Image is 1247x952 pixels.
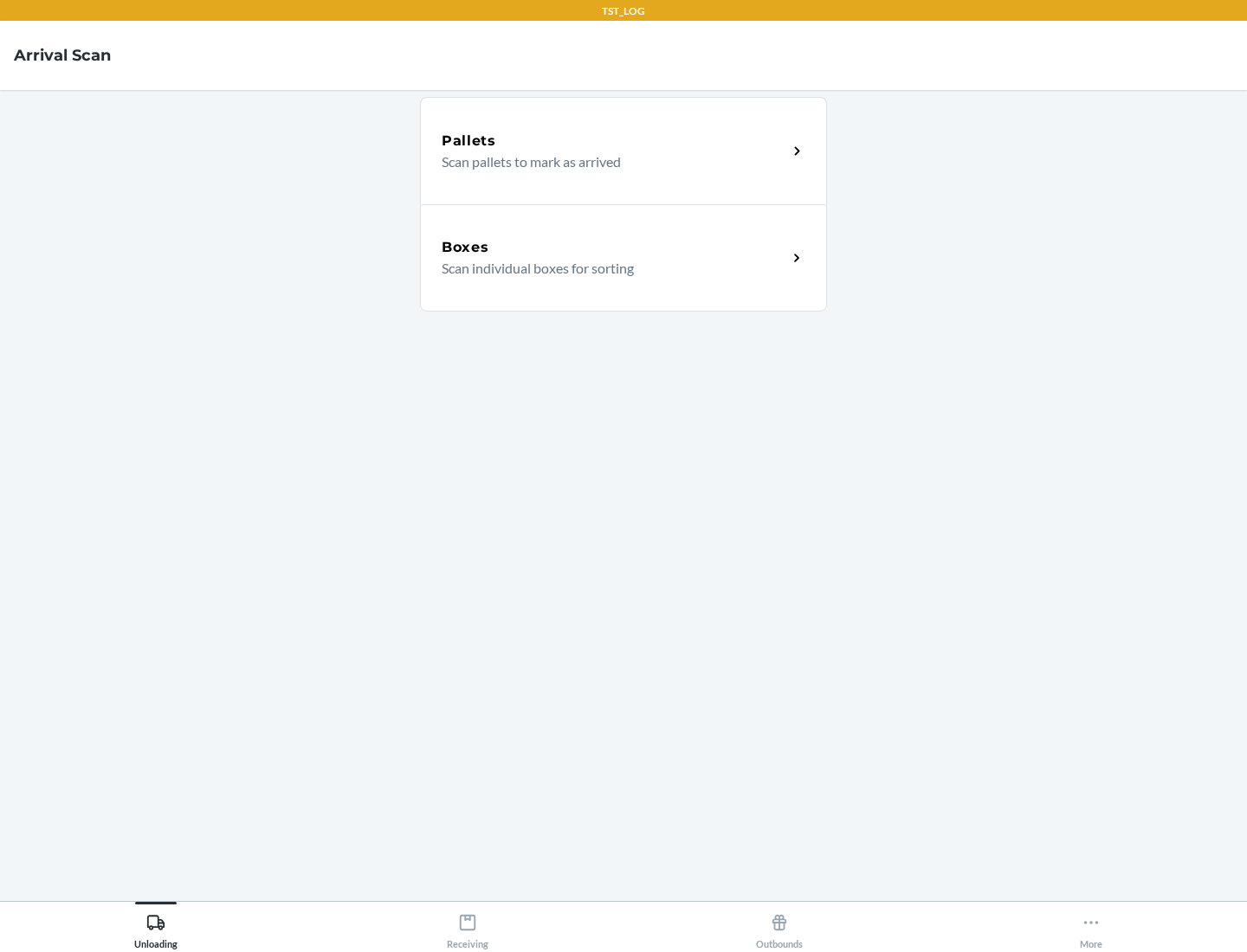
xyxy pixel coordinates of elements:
a: BoxesScan individual boxes for sorting [420,204,827,312]
p: Scan individual boxes for sorting [442,258,773,279]
button: Receiving [312,902,623,949]
button: Outbounds [623,902,935,949]
button: More [935,902,1247,949]
div: Unloading [134,906,178,949]
div: More [1080,906,1102,949]
h5: Pallets [442,131,496,151]
a: PalletsScan pallets to mark as arrived [420,97,827,204]
h4: Arrival Scan [14,44,111,67]
h5: Boxes [442,237,489,258]
p: Scan pallets to mark as arrived [442,151,773,172]
div: Receiving [447,906,488,949]
p: TST_LOG [602,3,645,19]
div: Outbounds [756,906,803,949]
